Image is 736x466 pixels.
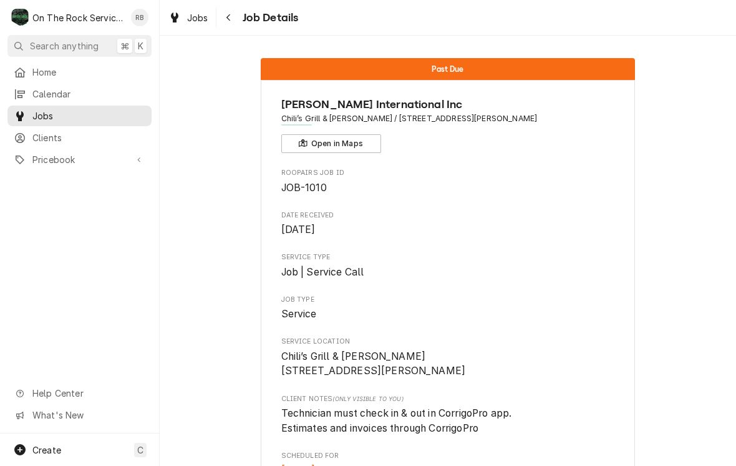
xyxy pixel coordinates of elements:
span: Date Received [281,211,615,221]
a: Go to Help Center [7,383,152,404]
div: [object Object] [281,394,615,436]
span: Past Due [432,65,463,73]
div: Service Location [281,337,615,379]
span: Calendar [32,87,145,101]
span: Technician must check in & out in CorrigoPro app. Estimates and invoices through CorrigoPro [281,407,512,434]
span: Create [32,445,61,455]
a: Jobs [163,7,213,28]
span: Job Type [281,295,615,305]
span: Home [32,66,145,79]
span: Date Received [281,222,615,237]
span: Job Type [281,307,615,322]
span: Client Notes [281,394,615,404]
span: Help Center [32,387,144,400]
a: Jobs [7,106,152,126]
div: Status [261,58,635,80]
a: Go to Pricebook [7,149,152,170]
span: Jobs [187,11,208,24]
div: Service Type [281,252,615,279]
span: (Only Visible to You) [332,395,403,402]
div: On The Rock Services [32,11,124,24]
span: What's New [32,409,144,422]
span: JOB-1010 [281,182,327,194]
span: Service Type [281,265,615,280]
span: [DATE] [281,224,316,235]
span: Roopairs Job ID [281,181,615,196]
div: O [11,9,29,26]
div: RB [131,9,148,26]
a: Calendar [7,84,152,104]
span: Name [281,96,615,113]
span: Address [281,113,615,124]
span: Jobs [32,109,145,122]
button: Navigate back [219,7,239,27]
span: Search anything [30,39,99,52]
a: Clients [7,127,152,148]
a: Home [7,62,152,82]
div: Ray Beals's Avatar [131,9,148,26]
span: Job Details [239,9,299,26]
a: Go to What's New [7,405,152,425]
span: Service [281,308,317,320]
span: Clients [32,131,145,144]
div: Date Received [281,211,615,237]
div: On The Rock Services's Avatar [11,9,29,26]
span: Service Location [281,349,615,379]
div: Client Information [281,96,615,153]
div: Roopairs Job ID [281,168,615,195]
span: Pricebook [32,153,127,166]
span: Scheduled For [281,451,615,461]
span: K [138,39,143,52]
span: ⌘ [120,39,129,52]
span: C [137,444,143,457]
span: Job | Service Call [281,266,364,278]
span: [object Object] [281,406,615,435]
button: Open in Maps [281,134,381,153]
div: Job Type [281,295,615,322]
span: Service Type [281,252,615,262]
span: Roopairs Job ID [281,168,615,178]
span: Service Location [281,337,615,347]
span: Chili’s Grill & [PERSON_NAME] [STREET_ADDRESS][PERSON_NAME] [281,350,466,377]
button: Search anything⌘K [7,35,152,57]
